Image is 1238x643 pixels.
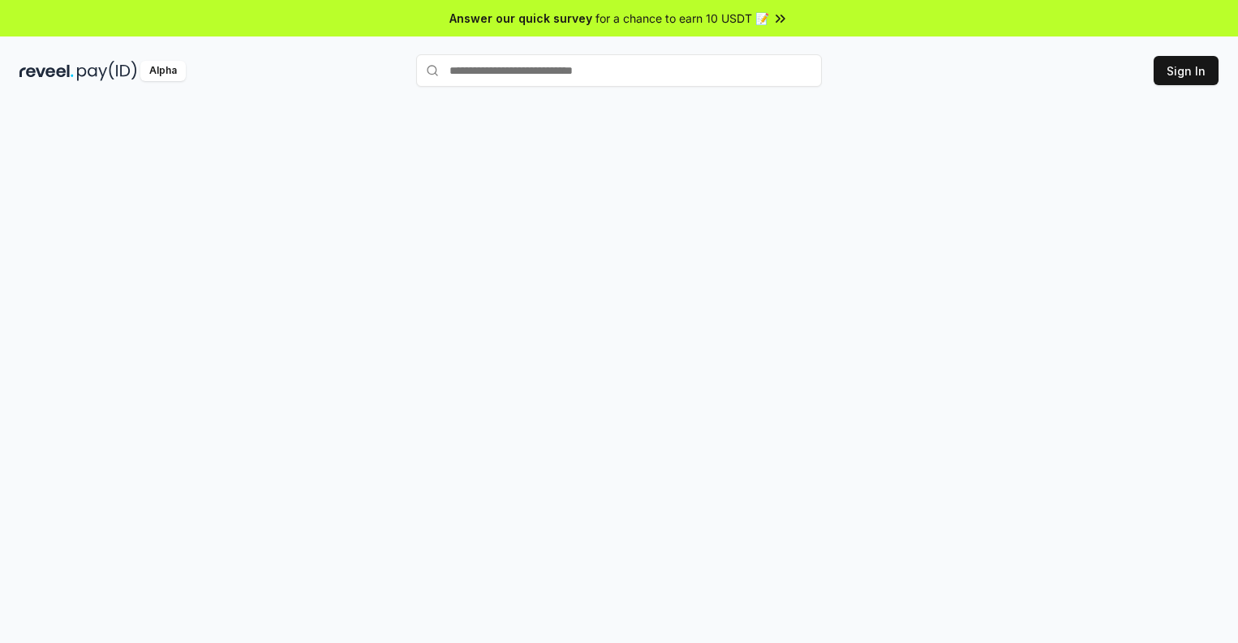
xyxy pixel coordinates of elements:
[595,10,769,27] span: for a chance to earn 10 USDT 📝
[1154,56,1219,85] button: Sign In
[77,61,137,81] img: pay_id
[449,10,592,27] span: Answer our quick survey
[19,61,74,81] img: reveel_dark
[140,61,186,81] div: Alpha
